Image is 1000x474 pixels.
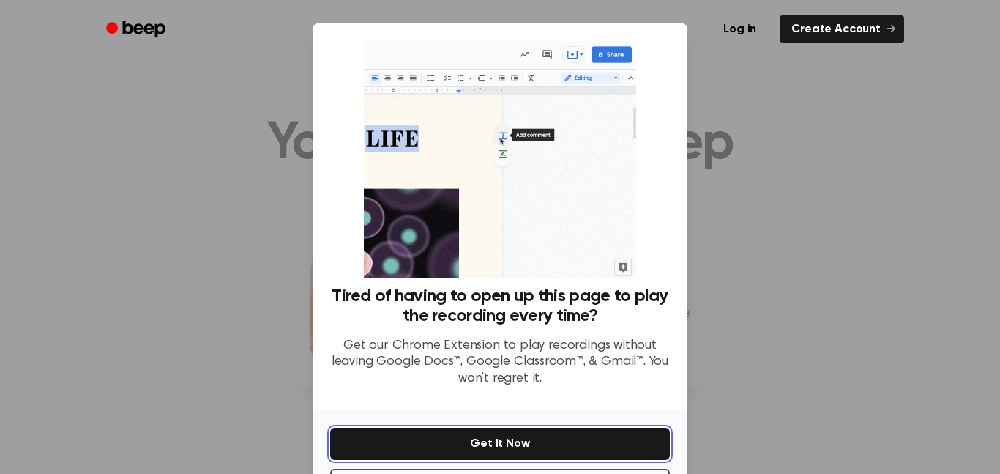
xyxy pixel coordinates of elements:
button: Get It Now [330,428,670,460]
a: Create Account [780,15,904,43]
a: Beep [96,15,179,44]
h3: Tired of having to open up this page to play the recording every time? [330,286,670,326]
img: Beep extension in action [364,41,635,278]
p: Get our Chrome Extension to play recordings without leaving Google Docs™, Google Classroom™, & Gm... [330,338,670,388]
a: Log in [709,12,771,46]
